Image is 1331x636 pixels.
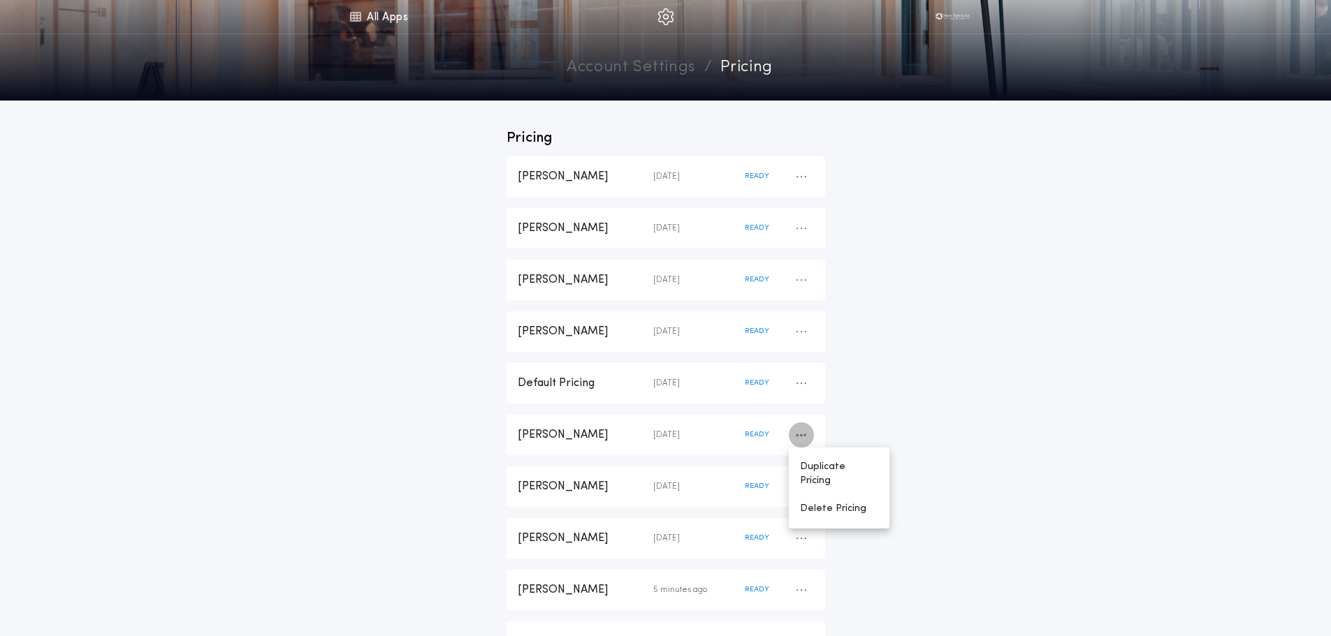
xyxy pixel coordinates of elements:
div: READY [745,274,814,286]
img: vs-icon [931,10,973,24]
div: [DATE] [653,223,745,234]
button: [PERSON_NAME][DATE]READY [507,415,825,455]
div: READY [745,481,814,493]
div: [DATE] [653,429,745,441]
button: [PERSON_NAME][DATE]READY [507,156,825,197]
button: [PERSON_NAME][DATE]READY [507,311,825,352]
div: READY [745,378,814,390]
button: Duplicate Pricing [789,453,889,495]
div: [PERSON_NAME] [518,221,653,236]
div: [PERSON_NAME] [518,531,653,546]
button: Delete Pricing [789,495,889,523]
div: [PERSON_NAME] [518,324,653,339]
a: Account Settings [567,56,696,80]
div: [DATE] [653,533,745,544]
a: pricing [720,56,773,80]
div: [PERSON_NAME] [518,582,653,598]
div: READY [745,223,814,235]
div: [DATE] [653,326,745,337]
div: [DATE] [653,274,745,286]
div: [PERSON_NAME] [518,272,653,288]
div: [DATE] [653,481,745,492]
button: [PERSON_NAME][DATE]READY [507,260,825,300]
img: img [657,8,674,25]
div: [PERSON_NAME] [518,169,653,184]
div: READY [745,533,814,545]
div: READY [745,429,814,441]
div: [DATE] [653,171,745,182]
div: READY [745,584,814,596]
button: [PERSON_NAME][DATE]READY [507,466,825,507]
button: [PERSON_NAME][DATE]READY [507,518,825,559]
div: 5 minutes ago [653,584,745,596]
button: Default Pricing[DATE]READY [507,363,825,404]
button: [PERSON_NAME][DATE]READY [507,208,825,249]
div: [DATE] [653,378,745,389]
div: Default Pricing [518,376,653,391]
p: / [704,56,712,80]
div: READY [745,171,814,183]
p: Pricing [507,128,825,148]
div: [PERSON_NAME] [518,427,653,443]
button: [PERSON_NAME]5 minutes agoREADY [507,570,825,610]
div: [PERSON_NAME] [518,479,653,494]
div: READY [745,326,814,338]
